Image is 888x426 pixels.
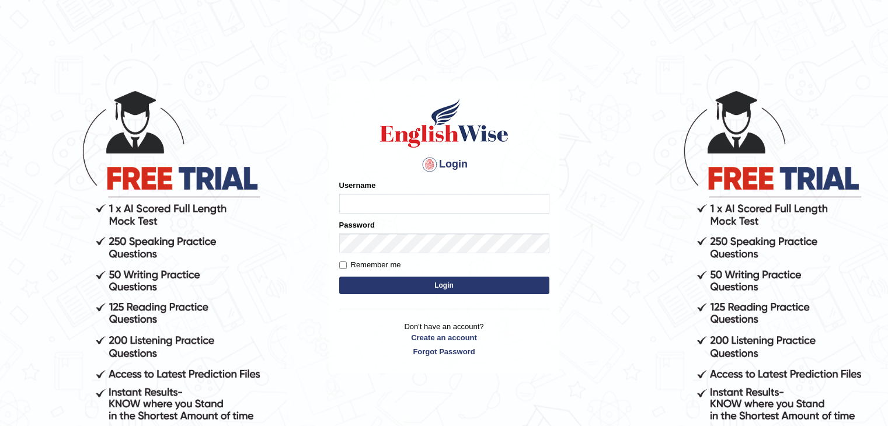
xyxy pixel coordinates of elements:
img: Logo of English Wise sign in for intelligent practice with AI [378,97,511,149]
p: Don't have an account? [339,321,549,357]
h4: Login [339,155,549,174]
label: Password [339,219,375,231]
input: Remember me [339,261,347,269]
label: Username [339,180,376,191]
a: Create an account [339,332,549,343]
a: Forgot Password [339,346,549,357]
button: Login [339,277,549,294]
label: Remember me [339,259,401,271]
